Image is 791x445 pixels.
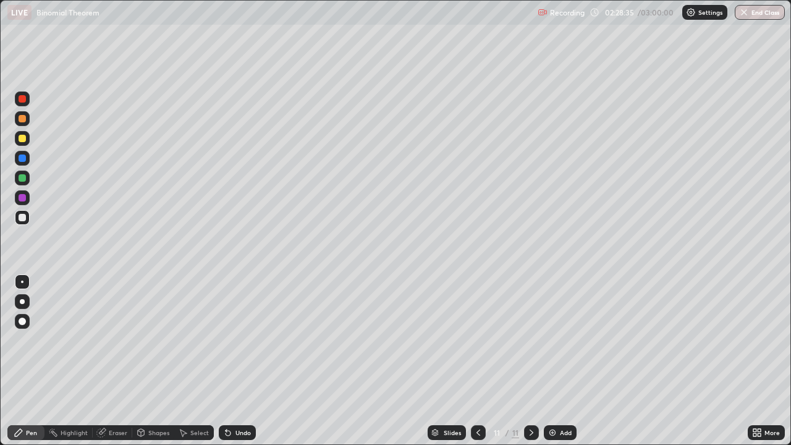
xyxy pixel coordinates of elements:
div: 11 [491,429,503,436]
div: / [505,429,509,436]
div: More [764,430,780,436]
div: Slides [444,430,461,436]
button: End Class [735,5,785,20]
div: Select [190,430,209,436]
p: LIVE [11,7,28,17]
div: 11 [512,427,519,438]
div: Shapes [148,430,169,436]
p: Recording [550,8,585,17]
img: add-slide-button [548,428,557,438]
div: Add [560,430,572,436]
p: Binomial Theorem [36,7,99,17]
img: end-class-cross [739,7,749,17]
img: recording.375f2c34.svg [538,7,548,17]
p: Settings [698,9,722,15]
div: Eraser [109,430,127,436]
div: Pen [26,430,37,436]
div: Undo [235,430,251,436]
img: class-settings-icons [686,7,696,17]
div: Highlight [61,430,88,436]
